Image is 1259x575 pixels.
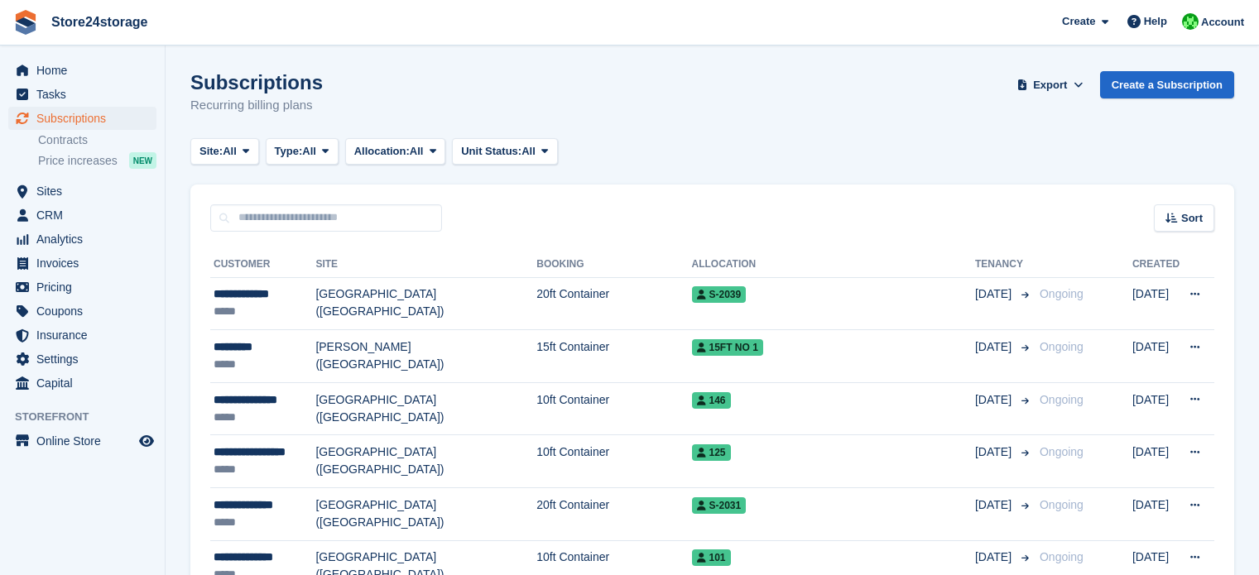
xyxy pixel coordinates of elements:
[302,143,316,160] span: All
[1100,71,1234,98] a: Create a Subscription
[975,443,1015,461] span: [DATE]
[36,371,136,395] span: Capital
[975,338,1015,356] span: [DATE]
[692,392,731,409] span: 146
[692,497,747,514] span: S-2031
[1182,13,1199,30] img: Tracy Harper
[692,339,763,356] span: 15FT No 1
[975,549,1015,566] span: [DATE]
[36,299,136,323] span: Coupons
[8,276,156,299] a: menu
[315,277,536,330] td: [GEOGRAPHIC_DATA] ([GEOGRAPHIC_DATA])
[354,143,410,160] span: Allocation:
[1040,550,1084,563] span: Ongoing
[36,180,136,203] span: Sites
[1033,77,1067,93] span: Export
[13,10,38,35] img: stora-icon-8386f47178a22dfd0bd8f6a31ec36ba5ce8667c1dd55bd0f319d3a0aa187defe.svg
[536,488,691,541] td: 20ft Container
[1144,13,1167,30] span: Help
[1040,445,1084,458] span: Ongoing
[1132,277,1180,330] td: [DATE]
[975,391,1015,409] span: [DATE]
[461,143,521,160] span: Unit Status:
[315,488,536,541] td: [GEOGRAPHIC_DATA] ([GEOGRAPHIC_DATA])
[8,59,156,82] a: menu
[266,138,339,165] button: Type: All
[692,252,975,278] th: Allocation
[38,151,156,170] a: Price increases NEW
[692,549,731,566] span: 101
[8,107,156,130] a: menu
[1132,252,1180,278] th: Created
[190,96,323,115] p: Recurring billing plans
[36,83,136,106] span: Tasks
[45,8,155,36] a: Store24storage
[536,435,691,488] td: 10ft Container
[345,138,446,165] button: Allocation: All
[199,143,223,160] span: Site:
[38,132,156,148] a: Contracts
[692,286,747,303] span: S-2039
[190,71,323,93] h1: Subscriptions
[36,107,136,130] span: Subscriptions
[137,431,156,451] a: Preview store
[36,252,136,275] span: Invoices
[36,59,136,82] span: Home
[36,204,136,227] span: CRM
[8,371,156,395] a: menu
[8,204,156,227] a: menu
[1040,287,1084,300] span: Ongoing
[8,429,156,453] a: menu
[129,152,156,169] div: NEW
[8,228,156,251] a: menu
[190,138,259,165] button: Site: All
[8,347,156,371] a: menu
[1062,13,1095,30] span: Create
[8,252,156,275] a: menu
[1181,210,1203,227] span: Sort
[975,285,1015,303] span: [DATE]
[8,180,156,203] a: menu
[1132,435,1180,488] td: [DATE]
[975,252,1033,278] th: Tenancy
[36,323,136,347] span: Insurance
[1040,340,1084,353] span: Ongoing
[1040,393,1084,406] span: Ongoing
[536,277,691,330] td: 20ft Container
[1040,498,1084,511] span: Ongoing
[210,252,315,278] th: Customer
[8,299,156,323] a: menu
[536,252,691,278] th: Booking
[1014,71,1087,98] button: Export
[223,143,237,160] span: All
[1132,330,1180,383] td: [DATE]
[536,382,691,435] td: 10ft Container
[38,153,118,169] span: Price increases
[536,330,691,383] td: 15ft Container
[315,330,536,383] td: [PERSON_NAME] ([GEOGRAPHIC_DATA])
[36,429,136,453] span: Online Store
[36,276,136,299] span: Pricing
[36,347,136,371] span: Settings
[315,435,536,488] td: [GEOGRAPHIC_DATA] ([GEOGRAPHIC_DATA])
[8,83,156,106] a: menu
[15,409,165,425] span: Storefront
[521,143,536,160] span: All
[410,143,424,160] span: All
[275,143,303,160] span: Type:
[692,444,731,461] span: 125
[452,138,557,165] button: Unit Status: All
[8,323,156,347] a: menu
[315,382,536,435] td: [GEOGRAPHIC_DATA] ([GEOGRAPHIC_DATA])
[975,496,1015,514] span: [DATE]
[36,228,136,251] span: Analytics
[1132,382,1180,435] td: [DATE]
[315,252,536,278] th: Site
[1201,14,1244,31] span: Account
[1132,488,1180,541] td: [DATE]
